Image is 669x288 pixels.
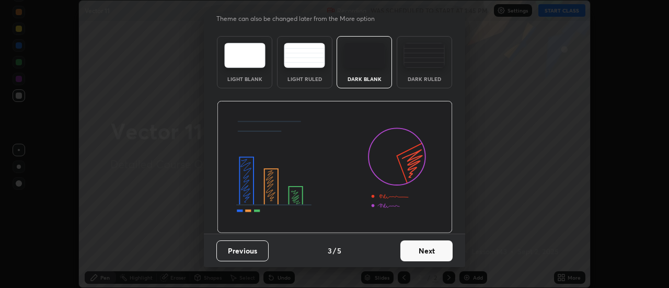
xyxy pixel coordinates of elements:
img: darkTheme.f0cc69e5.svg [344,43,385,68]
img: lightRuledTheme.5fabf969.svg [284,43,325,68]
div: Dark Ruled [403,76,445,82]
h4: 3 [328,245,332,256]
h4: 5 [337,245,341,256]
img: darkThemeBanner.d06ce4a2.svg [217,101,453,234]
button: Previous [216,240,269,261]
button: Next [400,240,453,261]
div: Light Ruled [284,76,326,82]
img: lightTheme.e5ed3b09.svg [224,43,266,68]
div: Dark Blank [343,76,385,82]
div: Light Blank [224,76,266,82]
img: darkRuledTheme.de295e13.svg [403,43,445,68]
p: Theme can also be changed later from the More option [216,14,386,24]
h4: / [333,245,336,256]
